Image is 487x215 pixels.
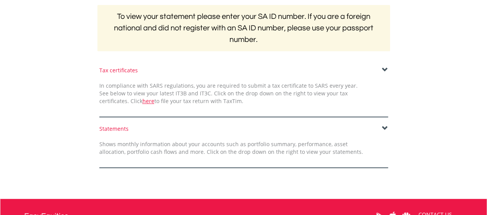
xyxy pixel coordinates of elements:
h2: To view your statement please enter your SA ID number. If you are a foreign national and did not ... [97,5,390,51]
div: Statements [99,125,388,133]
div: Shows monthly information about your accounts such as portfolio summary, performance, asset alloc... [94,140,369,156]
span: Click to file your tax return with TaxTim. [131,97,243,105]
span: In compliance with SARS regulations, you are required to submit a tax certificate to SARS every y... [99,82,358,105]
div: Tax certificates [99,67,388,74]
a: here [142,97,154,105]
